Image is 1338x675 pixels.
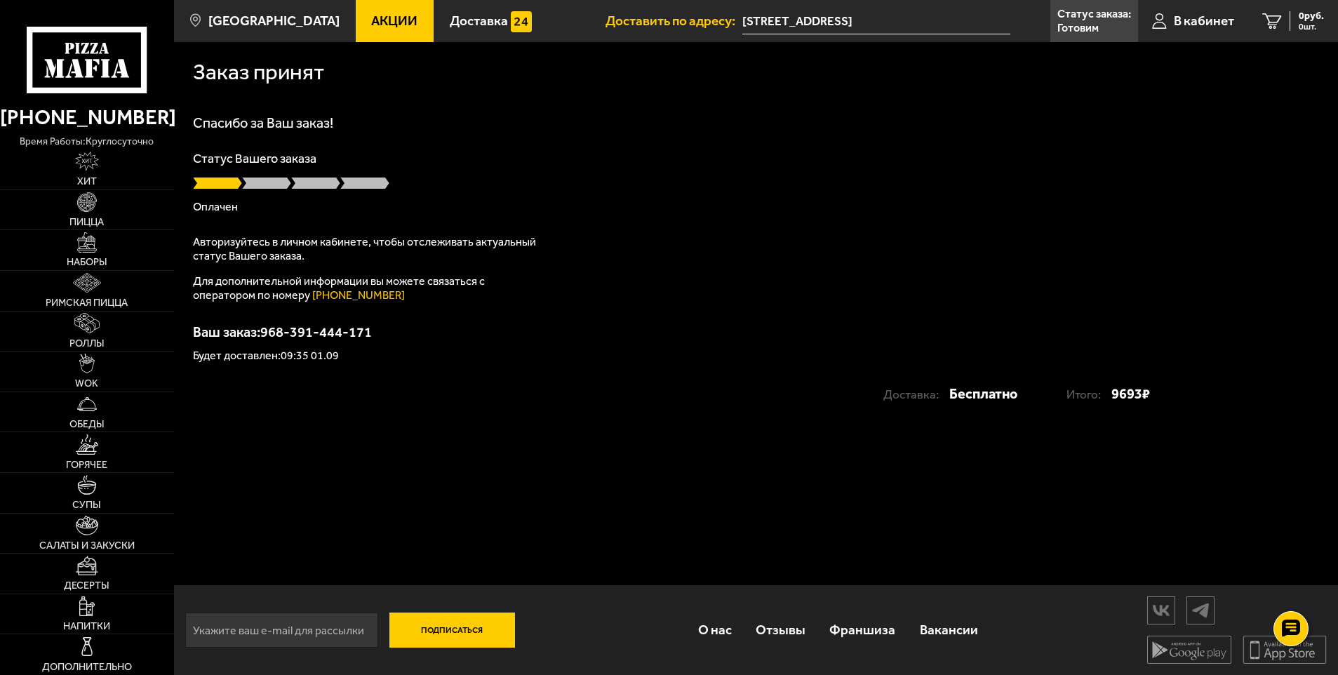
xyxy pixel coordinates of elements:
span: Напитки [63,622,110,631]
span: Римская пицца [46,298,128,308]
span: Пицца [69,218,104,227]
span: Горячее [66,460,107,470]
span: Салаты и закуски [39,541,135,551]
span: Акции [371,14,417,27]
p: Оплачен [193,201,1319,213]
p: Ваш заказ: 968-391-444-171 [193,325,1319,339]
span: В кабинет [1174,14,1234,27]
img: tg [1187,598,1214,622]
strong: Бесплатно [949,380,1017,407]
a: Отзывы [744,608,817,653]
h1: Спасибо за Ваш заказ! [193,116,1319,130]
span: Обеды [69,420,105,429]
input: Укажите ваш e-mail для рассылки [185,613,378,648]
span: Доставка [450,14,508,27]
p: Итого: [1066,381,1111,408]
span: Дополнительно [42,662,132,672]
p: Доставка: [883,381,949,408]
span: Супы [72,500,101,510]
h1: Заказ принят [193,61,324,83]
p: Будет доставлен: 09:35 01.09 [193,350,1319,361]
button: Подписаться [389,613,515,648]
span: Новочеркасский проспект, 10 [742,8,1010,34]
span: 0 руб. [1299,11,1324,21]
a: [PHONE_NUMBER] [312,288,405,302]
strong: 9693 ₽ [1111,380,1150,407]
p: Готовим [1057,22,1099,34]
span: Наборы [67,258,107,267]
span: WOK [75,379,98,389]
img: vk [1148,598,1175,622]
span: Хит [77,177,97,187]
span: Роллы [69,339,105,349]
p: Статус Вашего заказа [193,152,1319,165]
span: 0 шт. [1299,22,1324,31]
a: Франшиза [817,608,907,653]
span: Десерты [64,581,109,591]
p: Авторизуйтесь в личном кабинете, чтобы отслеживать актуальный статус Вашего заказа. [193,235,544,263]
a: О нас [686,608,744,653]
p: Для дополнительной информации вы можете связаться с оператором по номеру [193,274,544,302]
input: Ваш адрес доставки [742,8,1010,34]
span: [GEOGRAPHIC_DATA] [208,14,340,27]
img: 15daf4d41897b9f0e9f617042186c801.svg [511,11,532,32]
span: Доставить по адресу: [606,14,742,27]
a: Вакансии [908,608,990,653]
p: Статус заказа: [1057,8,1131,20]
